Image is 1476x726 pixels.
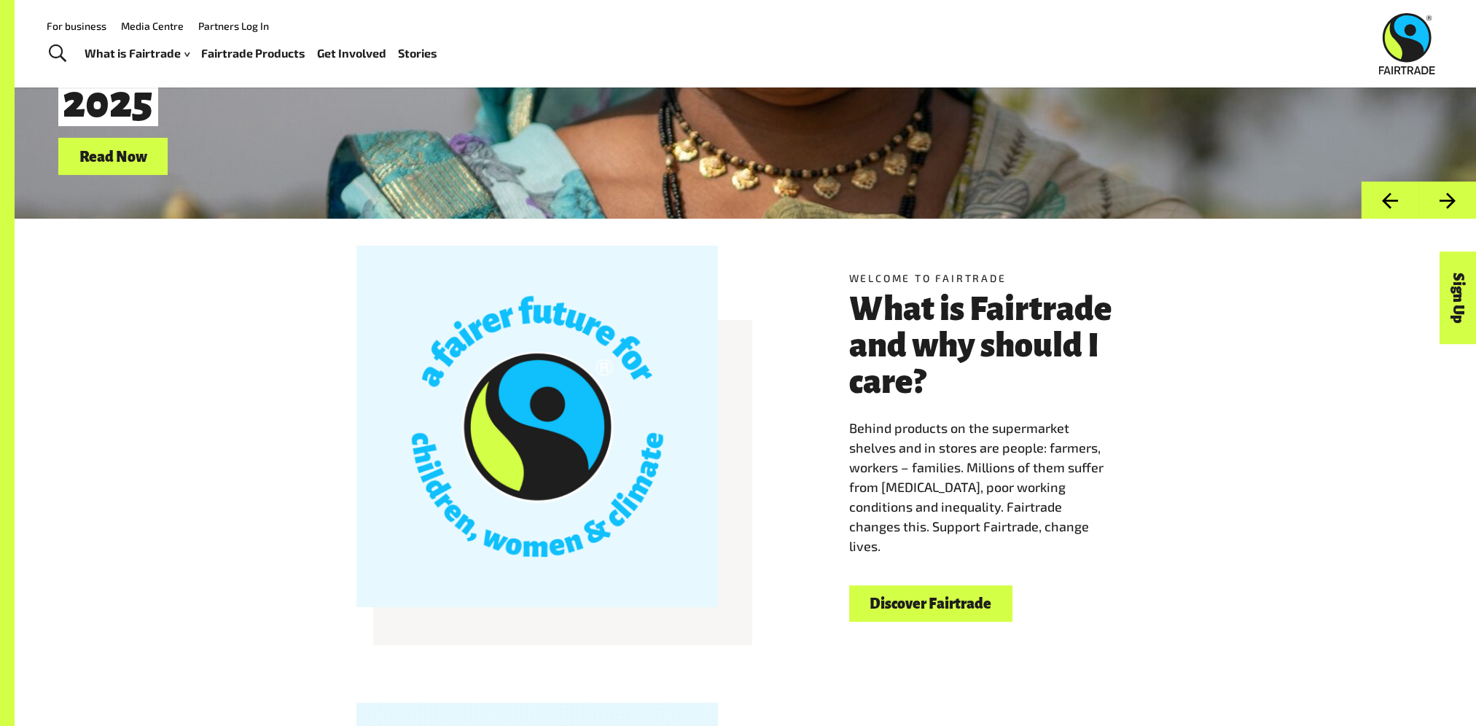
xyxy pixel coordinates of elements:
a: Get Involved [317,43,386,64]
span: Global Impact Report 2025 [58,19,475,126]
a: Read Now [58,138,168,175]
a: What is Fairtrade [85,43,190,64]
h5: Welcome to Fairtrade [849,270,1135,286]
span: Behind products on the supermarket shelves and in stores are people: farmers, workers – families.... [849,420,1104,554]
a: For business [47,20,106,32]
button: Next [1418,181,1476,219]
a: Partners Log In [198,20,269,32]
a: Toggle Search [39,36,75,72]
h3: What is Fairtrade and why should I care? [849,291,1135,400]
button: Previous [1361,181,1418,219]
img: Fairtrade Australia New Zealand logo [1379,13,1435,74]
a: Fairtrade Products [201,43,305,64]
a: Media Centre [121,20,184,32]
a: Stories [398,43,437,64]
a: Discover Fairtrade [849,585,1012,622]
